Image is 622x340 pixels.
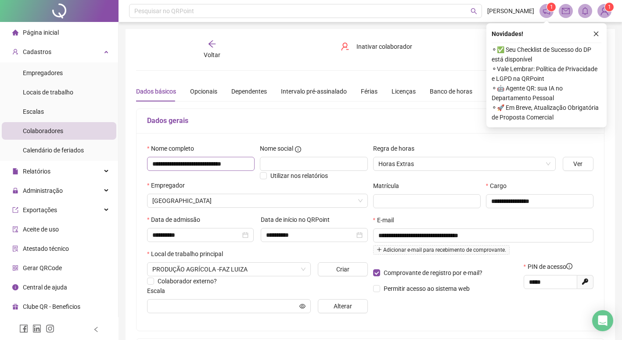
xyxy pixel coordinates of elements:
[32,324,41,333] span: linkedin
[23,187,63,194] span: Administração
[23,303,80,310] span: Clube QR - Beneficios
[336,264,349,274] span: Criar
[147,286,171,296] label: Escala
[23,89,73,96] span: Locais de trabalho
[12,226,18,232] span: audit
[281,87,347,96] div: Intervalo pré-assinalado
[430,87,472,96] div: Banco de horas
[598,4,611,18] img: 85736
[334,301,352,311] span: Alterar
[492,45,601,64] span: ⚬ ✅ Seu Checklist de Sucesso do DP está disponível
[270,172,328,179] span: Utilizar nos relatórios
[23,108,44,115] span: Escalas
[23,284,67,291] span: Central de ajuda
[573,159,582,169] span: Ver
[12,49,18,55] span: user-add
[147,181,191,190] label: Empregador
[12,188,18,194] span: lock
[23,48,51,55] span: Cadastros
[547,3,556,11] sup: 1
[12,304,18,310] span: gift
[23,147,84,154] span: Calendário de feriados
[373,181,405,191] label: Matrícula
[487,6,534,16] span: [PERSON_NAME]
[373,245,510,255] span: Adicionar e-mail para recebimento de comprovante.
[373,215,399,225] label: E-mail
[581,7,589,15] span: bell
[563,157,593,171] button: Ver
[384,285,470,292] span: Permitir acesso ao sistema web
[592,310,613,331] div: Open Intercom Messenger
[486,181,512,191] label: Cargo
[231,87,267,96] div: Dependentes
[23,264,62,271] span: Gerar QRCode
[12,168,18,174] span: file
[23,127,63,134] span: Colaboradores
[377,247,382,252] span: plus
[566,263,572,269] span: info-circle
[384,269,482,276] span: Comprovante de registro por e-mail?
[93,326,99,333] span: left
[562,7,570,15] span: mail
[158,278,217,285] span: Colaborador externo?
[543,7,550,15] span: notification
[392,87,416,96] div: Licenças
[152,194,363,207] span: 1004 - FAZENDA LUIZA - JUPARANÃ COMERCIAL AGRÍCOLA LTDA.
[605,3,614,11] sup: Atualize o seu contato no menu Meus Dados
[12,29,18,36] span: home
[23,69,63,76] span: Empregadores
[12,284,18,290] span: info-circle
[550,4,553,10] span: 1
[208,40,216,48] span: arrow-left
[12,207,18,213] span: export
[492,103,601,122] span: ⚬ 🚀 Em Breve, Atualização Obrigatória de Proposta Comercial
[492,83,601,103] span: ⚬ 🤖 Agente QR: sua IA no Departamento Pessoal
[341,42,349,51] span: user-delete
[136,87,176,96] div: Dados básicos
[204,51,220,58] span: Voltar
[528,262,572,271] span: PIN de acesso
[471,8,477,14] span: search
[260,144,293,153] span: Nome social
[23,168,50,175] span: Relatórios
[299,303,306,309] span: eye
[19,324,28,333] span: facebook
[190,87,217,96] div: Opcionais
[147,116,593,126] h5: Dados gerais
[373,144,420,153] label: Regra de horas
[23,29,59,36] span: Página inicial
[152,263,306,276] span: PRODUÇÃO AGRÍCOLA -FAZ LUIZA
[147,144,200,153] label: Nome completo
[356,42,412,51] span: Inativar colaborador
[46,324,54,333] span: instagram
[23,226,59,233] span: Aceite de uso
[318,299,368,313] button: Alterar
[492,64,601,83] span: ⚬ Vale Lembrar: Política de Privacidade e LGPD na QRPoint
[12,265,18,271] span: qrcode
[23,206,57,213] span: Exportações
[147,249,229,259] label: Local de trabalho principal
[147,215,206,224] label: Data de admissão
[12,246,18,252] span: solution
[492,29,523,39] span: Novidades !
[334,40,419,54] button: Inativar colaborador
[361,87,378,96] div: Férias
[608,4,611,10] span: 1
[261,215,335,224] label: Data de início no QRPoint
[378,157,550,170] span: Horas Extras
[318,262,368,276] button: Criar
[295,146,301,152] span: info-circle
[593,31,599,37] span: close
[23,245,69,252] span: Atestado técnico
